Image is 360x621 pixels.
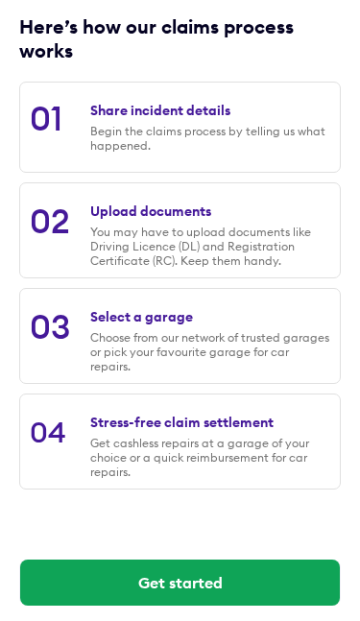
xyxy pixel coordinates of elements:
div: 03 [30,305,70,347]
div: You may have to upload documents like Driving Licence (DL) and Registration Certificate (RC). Kee... [90,225,330,268]
button: Get started [20,560,340,606]
div: Share incident details [90,102,230,119]
div: 04 [30,414,66,450]
div: 02 [30,200,70,242]
div: Stress-free claim settlement [90,414,274,431]
div: Get cashless repairs at a garage of your choice or a quick reimbursement for car repairs. [90,436,330,479]
div: Select a garage [90,308,193,325]
div: Choose from our network of trusted garages or pick your favourite garage for car repairs. [90,330,330,373]
div: 01 [30,97,62,139]
div: Begin the claims process by telling us what happened. [90,124,330,153]
div: Upload documents [90,203,211,220]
